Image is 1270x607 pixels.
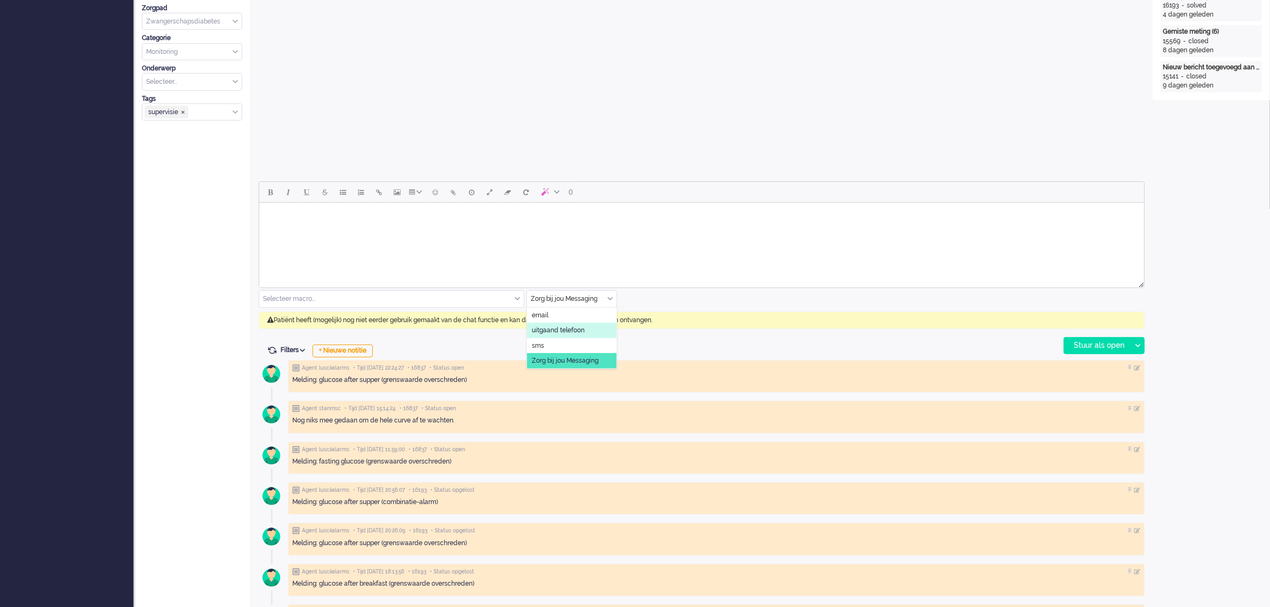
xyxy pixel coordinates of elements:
[1163,81,1260,90] div: 9 dagen geleden
[292,405,300,412] img: ic_note_grey.svg
[258,523,285,550] img: avatar
[429,364,464,372] span: • Status open
[145,106,188,118] span: supervisie ❎
[444,183,462,201] button: Add attachment
[345,405,396,412] span: • Tijd [DATE] 15:14:24
[400,405,418,412] span: • 16837
[302,486,349,494] span: Agent lusciialarms
[302,527,349,534] span: Agent lusciialarms
[302,405,341,412] span: Agent stanmsc
[535,183,564,201] button: AI
[1163,27,1260,36] div: Gemiste meting (6)
[292,364,300,372] img: ic_note_grey.svg
[281,346,309,354] span: Filters
[334,183,352,201] button: Bullet list
[1064,338,1131,354] div: Stuur als open
[292,568,300,576] img: ic_note_grey.svg
[406,183,426,201] button: Table
[1179,1,1187,10] div: -
[569,188,573,196] span: 0
[292,457,1140,466] div: Melding: fasting glucose (grenswaarde overschreden)
[353,568,404,576] span: • Tijd [DATE] 18:13:56
[292,498,1140,507] div: Melding: glucose after supper (combinatie-alarm)
[1163,1,1179,10] div: 16193
[370,183,388,201] button: Insert/edit link
[1163,10,1260,19] div: 4 dagen geleden
[292,579,1140,588] div: Melding: glucose after breakfast (grenswaarde overschreden)
[481,183,499,201] button: Fullscreen
[409,486,427,494] span: • 16193
[258,442,285,469] img: avatar
[353,486,405,494] span: • Tijd [DATE] 20:56:07
[1135,278,1144,287] div: Resize
[352,183,370,201] button: Numbered list
[302,364,349,372] span: Agent lusciialarms
[298,183,316,201] button: Underline
[292,446,300,453] img: ic_note_grey.svg
[532,326,585,335] span: uitgaand telefoon
[279,183,298,201] button: Italic
[259,203,1144,278] iframe: Rich Text Area
[499,183,517,201] button: Clear formatting
[302,568,349,576] span: Agent lusciialarms
[409,527,427,534] span: • 16193
[142,4,242,13] div: Zorgpad
[430,486,475,494] span: • Status opgelost
[258,483,285,509] img: avatar
[532,356,598,365] span: Zorg bij jou Messaging
[142,34,242,43] div: Categorie
[142,64,242,73] div: Onderwerp
[430,446,465,453] span: • Status open
[1163,72,1178,81] div: 15141
[426,183,444,201] button: Emoticons
[421,405,456,412] span: • Status open
[1180,37,1188,46] div: -
[527,308,617,323] li: email
[142,103,242,121] div: Select Tags
[353,527,405,534] span: • Tijd [DATE] 20:26:09
[313,345,373,357] div: + Nieuwe notitie
[408,568,426,576] span: • 16193
[1163,37,1180,46] div: 15569
[259,312,1145,329] div: Patiënt heeft (mogelijk) nog niet eerder gebruik gemaakt van de chat functie en kan daarom mogeli...
[527,338,617,354] li: sms
[258,401,285,428] img: avatar
[258,361,285,387] img: avatar
[532,341,544,350] span: sms
[261,183,279,201] button: Bold
[462,183,481,201] button: Delay message
[1163,46,1260,55] div: 8 dagen geleden
[409,446,427,453] span: • 16837
[532,311,548,320] span: email
[316,183,334,201] button: Strikethrough
[258,564,285,591] img: avatar
[431,527,475,534] span: • Status opgelost
[353,364,404,372] span: • Tijd [DATE] 22:24:27
[564,183,578,201] button: 0
[1186,72,1207,81] div: closed
[142,94,242,103] div: Tags
[292,416,1140,425] div: Nog niks mee gedaan om de hele curve af te wachten.
[302,446,349,453] span: Agent lusciialarms
[527,323,617,338] li: uitgaand telefoon
[1163,63,1260,72] div: Nieuw bericht toegevoegd aan gesprek
[1187,1,1207,10] div: solved
[292,527,300,534] img: ic_note_grey.svg
[292,539,1140,548] div: Melding: glucose after supper (grenswaarde overschreden)
[517,183,535,201] button: Reset content
[1178,72,1186,81] div: -
[388,183,406,201] button: Insert/edit image
[353,446,405,453] span: • Tijd [DATE] 11:59:00
[527,353,617,369] li: Zorg bij jou Messaging
[1188,37,1209,46] div: closed
[430,568,474,576] span: • Status opgelost
[408,364,426,372] span: • 16837
[292,376,1140,385] div: Melding: glucose after supper (grenswaarde overschreden)
[292,486,300,494] img: ic_note_grey.svg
